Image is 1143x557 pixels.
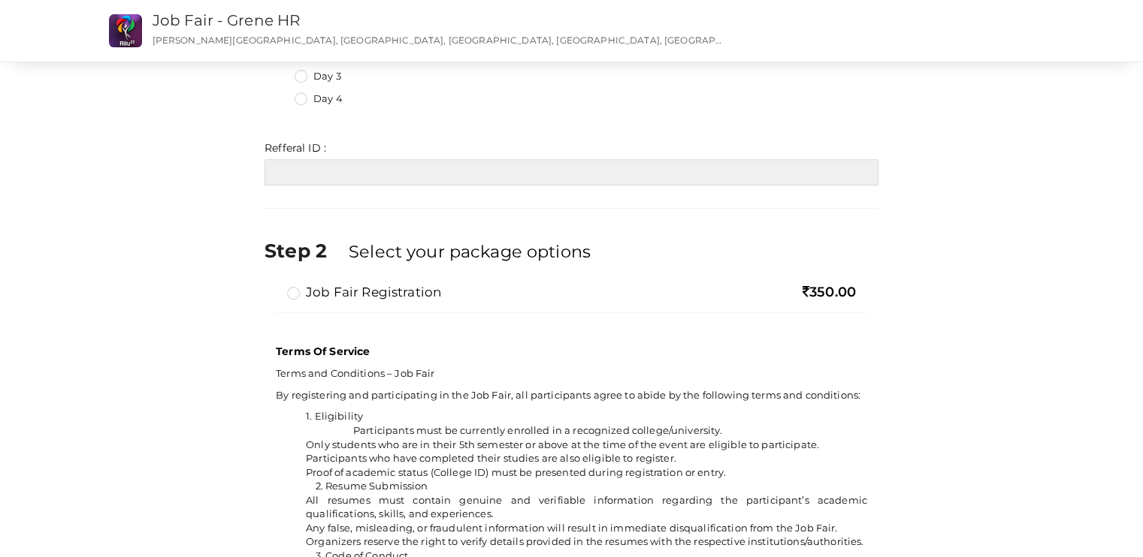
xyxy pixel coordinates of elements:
p: Terms and Conditions – Job Fair [276,366,867,381]
span: 350.00 [803,284,856,300]
p: Terms Of Service [276,344,867,359]
span: Participants must be currently enrolled in a recognized college/university. [353,424,723,436]
label: Refferal ID : [265,140,326,155]
label: Select your package options [349,239,591,263]
li: Any false, misleading, or fraudulent information will result in immediate disqualification from t... [306,521,867,535]
span: By registering and participating in the Job Fair, all participants agree to abide by the followin... [276,389,860,401]
label: Job Fair Registration [287,283,441,301]
label: Day 4 [295,92,343,107]
label: Step 2 [265,237,346,264]
img: CS2O7UHK_small.png [109,14,142,47]
label: Day 3 [295,69,341,84]
a: Job Fair - Grene HR [153,11,301,29]
span: 2. Resume Submission [316,480,428,492]
li: 1. Eligibility [306,409,867,423]
li: Participants who have completed their studies are also eligible to register. [306,451,867,465]
p: [PERSON_NAME][GEOGRAPHIC_DATA], [GEOGRAPHIC_DATA], [GEOGRAPHIC_DATA], [GEOGRAPHIC_DATA], [GEOGRAP... [153,34,724,47]
li: All resumes must contain genuine and verifiable information regarding the participant’s academic ... [306,493,867,521]
li: Proof of academic status (College ID) must be presented during registration or entry. [306,465,867,480]
li: Organizers reserve the right to verify details provided in the resumes with the respective instit... [306,534,867,549]
li: Only students who are in their 5th semester or above at the time of the event are eligible to par... [306,438,867,452]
